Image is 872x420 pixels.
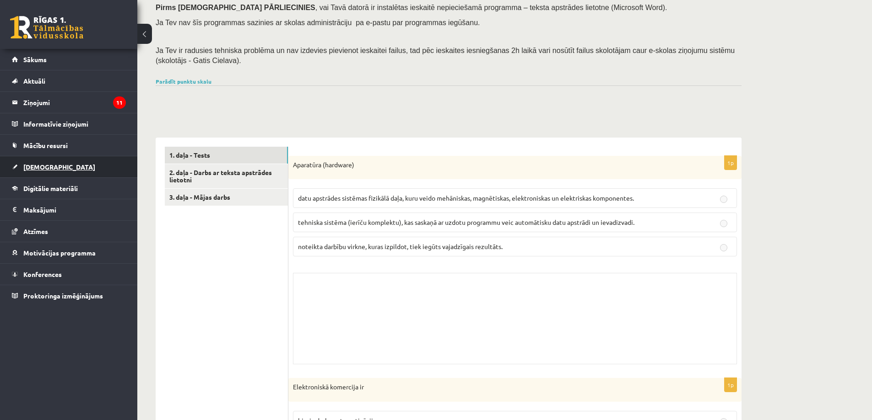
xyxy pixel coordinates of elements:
p: 1p [724,155,737,170]
a: Informatīvie ziņojumi [12,113,126,134]
input: noteikta darbību virkne, kuras izpildot, tiek iegūts vajadzīgais rezultāts. [720,244,727,251]
a: 1. daļa - Tests [165,147,288,164]
a: Maksājumi [12,199,126,220]
a: 2. daļa - Darbs ar teksta apstrādes lietotni [165,164,288,189]
span: Pirms [DEMOGRAPHIC_DATA] PĀRLIECINIES [156,4,315,11]
span: Proktoringa izmēģinājums [23,292,103,300]
a: Proktoringa izmēģinājums [12,285,126,306]
span: Konferences [23,270,62,278]
span: Ja Tev nav šīs programmas sazinies ar skolas administrāciju pa e-pastu par programmas iegūšanu. [156,19,480,27]
a: Mācību resursi [12,135,126,156]
a: Ziņojumi11 [12,92,126,113]
span: noteikta darbību virkne, kuras izpildot, tiek iegūts vajadzīgais rezultāts. [298,242,503,250]
span: [DEMOGRAPHIC_DATA] [23,163,95,171]
span: Ja Tev ir radusies tehniska problēma un nav izdevies pievienot ieskaitei failus, tad pēc ieskaite... [156,47,735,64]
a: [DEMOGRAPHIC_DATA] [12,156,126,177]
a: Konferences [12,264,126,285]
span: Motivācijas programma [23,249,96,257]
input: tehniska sistēma (ierīču komplektu), kas saskaņā ar uzdotu programmu veic automātisku datu apstrā... [720,220,727,227]
p: 1p [724,377,737,392]
span: Atzīmes [23,227,48,235]
span: Sākums [23,55,47,64]
a: Motivācijas programma [12,242,126,263]
a: Atzīmes [12,221,126,242]
a: Parādīt punktu skalu [156,78,211,85]
span: , vai Tavā datorā ir instalētas ieskaitē nepieciešamā programma – teksta apstrādes lietotne (Micr... [315,4,667,11]
p: Aparatūra (hardware) [293,160,691,170]
span: datu apstrādes sistēmas fizikālā daļa, kuru veido mehāniskas, magnētiskas, elektroniskas un elekt... [298,194,634,202]
a: Digitālie materiāli [12,178,126,199]
a: 3. daļa - Mājas darbs [165,189,288,206]
legend: Maksājumi [23,199,126,220]
span: tehniska sistēma (ierīču komplektu), kas saskaņā ar uzdotu programmu veic automātisku datu apstrā... [298,218,634,226]
p: Elektroniskā komercija ir [293,383,691,392]
i: 11 [113,96,126,109]
a: Rīgas 1. Tālmācības vidusskola [10,16,83,39]
span: Aktuāli [23,77,45,85]
span: Mācību resursi [23,141,68,149]
a: Sākums [12,49,126,70]
a: Aktuāli [12,70,126,91]
span: Digitālie materiāli [23,184,78,192]
legend: Informatīvie ziņojumi [23,113,126,134]
legend: Ziņojumi [23,92,126,113]
input: datu apstrādes sistēmas fizikālā daļa, kuru veido mehāniskas, magnētiskas, elektroniskas un elekt... [720,196,727,203]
